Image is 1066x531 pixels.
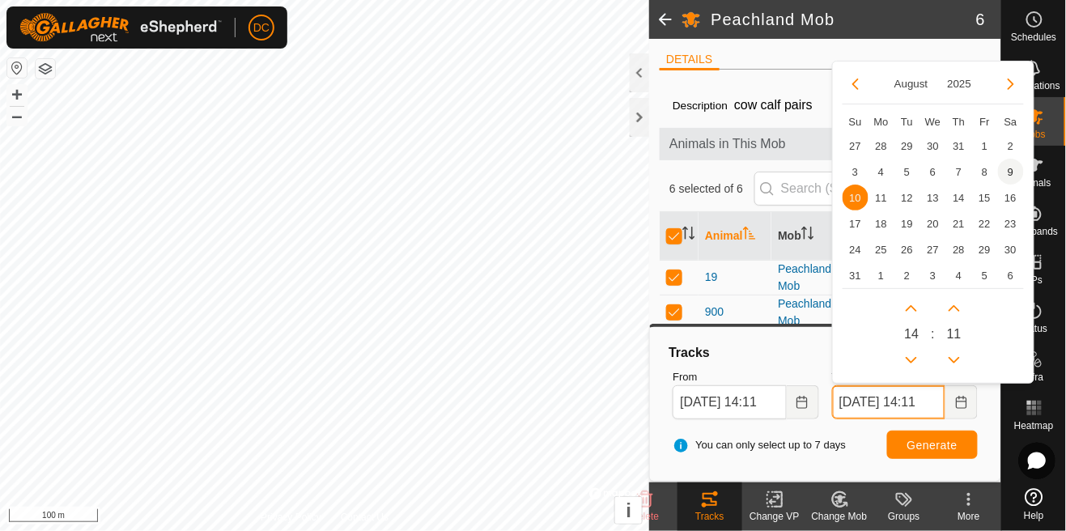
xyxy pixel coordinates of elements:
button: – [7,106,27,125]
td: 29 [894,133,920,159]
button: Reset Map [7,58,27,78]
td: 19 [894,210,920,236]
span: 31 [843,262,869,288]
span: Mo [874,116,889,128]
td: 3 [920,262,946,288]
span: 900 [705,304,724,321]
li: DETAILS [660,51,719,70]
td: 31 [946,133,972,159]
td: 1 [869,262,894,288]
h2: Peachland Mob [711,10,975,29]
td: 20 [920,210,946,236]
button: Choose Month [888,74,935,93]
span: 8 [972,159,998,185]
span: We [925,116,941,128]
span: VPs [1025,275,1043,285]
button: Map Layers [36,59,55,79]
p-button: Previous Hour [898,347,924,373]
span: Infra [1024,372,1043,382]
td: 11 [869,185,894,210]
td: 16 [998,185,1024,210]
td: 21 [946,210,972,236]
span: 29 [972,236,998,262]
div: Choose Date [832,61,1034,384]
span: Th [953,116,965,128]
div: Groups [872,509,936,524]
span: 11 [947,325,962,344]
td: 22 [972,210,998,236]
div: Peachland Mob [778,261,838,295]
span: Help [1024,511,1044,520]
a: Privacy Policy [261,510,321,525]
p-sorticon: Activate to sort [743,229,756,242]
span: 6 [920,159,946,185]
span: Animals [1017,178,1051,188]
th: Animal [699,212,771,261]
span: Schedules [1011,32,1056,42]
div: Change VP [742,509,807,524]
span: Su [849,116,862,128]
td: 18 [869,210,894,236]
span: Sa [1004,116,1017,128]
span: Neckbands [1009,227,1058,236]
label: From [673,369,818,385]
td: 2 [894,262,920,288]
span: DC [253,19,270,36]
span: 10 [843,185,869,210]
input: Search (S) [754,172,950,206]
td: 14 [946,185,972,210]
td: 6 [998,262,1024,288]
button: Previous Month [843,71,869,97]
td: 17 [843,210,869,236]
p-sorticon: Activate to sort [801,229,814,242]
span: 30 [920,133,946,159]
span: 23 [998,210,1024,236]
div: Tracks [666,343,984,363]
span: You can only select up to 7 days [673,437,846,453]
td: 25 [869,236,894,262]
td: 28 [946,236,972,262]
span: Fr [980,116,990,128]
th: Mob [771,212,844,261]
span: 14 [905,325,919,344]
label: Description [673,100,728,112]
td: 3 [843,159,869,185]
td: 28 [869,133,894,159]
td: 26 [894,236,920,262]
span: Animals in This Mob [669,134,981,154]
span: 9 [998,159,1024,185]
button: Choose Date [787,385,819,419]
td: 24 [843,236,869,262]
div: Peachland Mob [778,295,838,329]
span: 1 [972,133,998,159]
td: 30 [998,236,1024,262]
span: Notifications [1008,81,1060,91]
td: 5 [972,262,998,288]
span: Status [1020,324,1047,333]
span: 12 [894,185,920,210]
span: 6 [976,7,985,32]
td: 7 [946,159,972,185]
td: 13 [920,185,946,210]
td: 15 [972,185,998,210]
td: 27 [843,133,869,159]
td: 4 [869,159,894,185]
